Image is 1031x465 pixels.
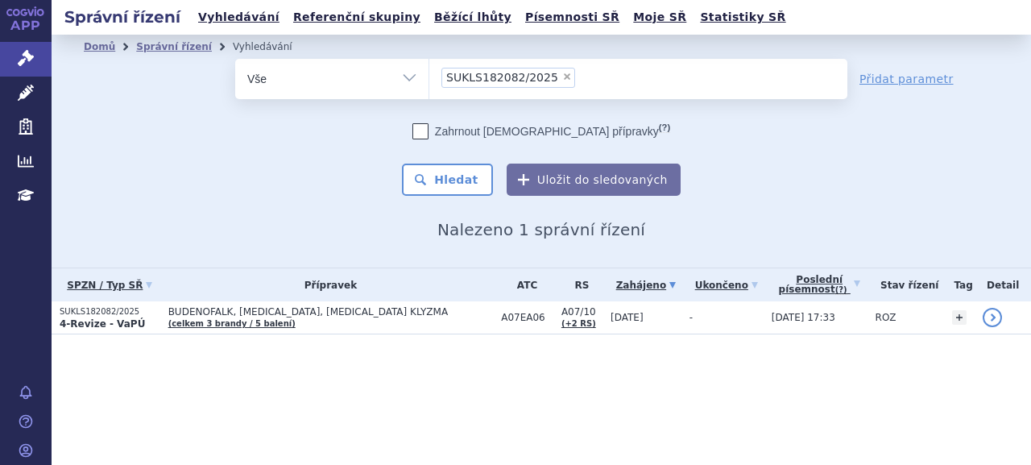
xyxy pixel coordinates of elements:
button: Hledat [402,164,493,196]
th: Stav řízení [867,268,944,301]
abbr: (?) [659,122,670,133]
input: SUKLS182082/2025 [580,67,589,87]
p: SUKLS182082/2025 [60,306,160,318]
a: + [952,310,967,325]
a: (celkem 3 brandy / 5 balení) [168,319,296,328]
abbr: (?) [835,285,847,295]
span: A07EA06 [501,312,553,323]
th: ATC [493,268,553,301]
a: Moje SŘ [628,6,691,28]
button: Uložit do sledovaných [507,164,681,196]
a: Domů [84,41,115,52]
a: Vyhledávání [193,6,284,28]
a: Správní řízení [136,41,212,52]
th: Přípravek [160,268,494,301]
th: Tag [944,268,975,301]
a: (+2 RS) [561,319,596,328]
a: Poslednípísemnost(?) [772,268,867,301]
span: BUDENOFALK, [MEDICAL_DATA], [MEDICAL_DATA] KLYZMA [168,306,494,318]
span: [DATE] [611,312,644,323]
span: [DATE] 17:33 [772,312,835,323]
span: SUKLS182082/2025 [446,72,558,83]
span: ROZ [876,312,896,323]
a: Přidat parametr [859,71,954,87]
a: Písemnosti SŘ [520,6,624,28]
a: Běžící lhůty [429,6,516,28]
a: Ukončeno [689,274,764,297]
li: Vyhledávání [233,35,313,59]
span: A07/10 [561,306,602,318]
a: Zahájeno [611,274,681,297]
a: Statistiky SŘ [695,6,790,28]
th: Detail [975,268,1031,301]
span: - [689,312,693,323]
span: × [562,72,572,81]
span: Nalezeno 1 správní řízení [437,220,645,239]
th: RS [553,268,602,301]
label: Zahrnout [DEMOGRAPHIC_DATA] přípravky [412,123,670,139]
a: Referenční skupiny [288,6,425,28]
h2: Správní řízení [52,6,193,28]
a: SPZN / Typ SŘ [60,274,160,297]
a: detail [983,308,1002,327]
strong: 4-Revize - VaPÚ [60,318,145,330]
